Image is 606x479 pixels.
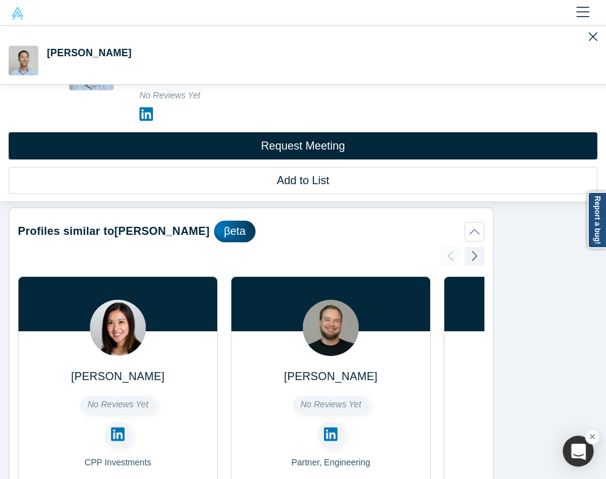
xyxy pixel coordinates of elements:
[9,167,597,194] button: Add to List
[90,300,146,356] img: Mary Chen's Profile Image
[11,7,24,20] img: Alchemist Vault Logo
[587,192,606,248] a: Report a bug!
[589,27,597,45] button: Close
[85,457,151,467] span: CPP Investments
[301,399,362,409] span: No Reviews Yet
[284,370,378,383] a: [PERSON_NAME]
[9,46,38,75] img: Lex Zhao's Profile Image
[71,370,165,383] a: [PERSON_NAME]
[9,132,597,159] button: Request Meeting
[47,46,131,61] h3: [PERSON_NAME]
[303,300,359,356] img: Stephan Seyboth's Profile Image
[214,221,255,242] div: βeta
[18,225,210,238] h2: Profiles similar to [PERSON_NAME]
[139,90,201,100] span: No Reviews Yet
[291,457,370,467] span: Partner, Engineering
[88,399,149,409] span: No Reviews Yet
[18,221,484,242] button: Profiles similar to[PERSON_NAME]βeta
